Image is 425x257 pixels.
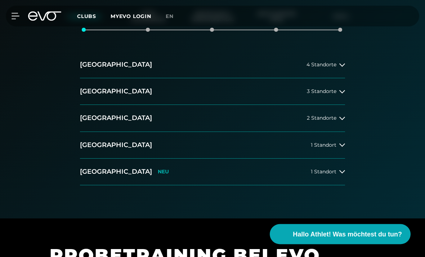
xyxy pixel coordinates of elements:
button: [GEOGRAPHIC_DATA]2 Standorte [80,105,345,132]
a: Clubs [77,13,111,19]
span: Clubs [77,13,96,19]
a: en [166,12,182,21]
button: Hallo Athlet! Was möchtest du tun? [270,224,411,244]
p: NEU [158,169,169,175]
h2: [GEOGRAPHIC_DATA] [80,114,152,123]
span: Hallo Athlet! Was möchtest du tun? [293,230,402,239]
button: [GEOGRAPHIC_DATA]1 Standort [80,132,345,159]
button: [GEOGRAPHIC_DATA]3 Standorte [80,79,345,105]
a: MYEVO LOGIN [111,13,151,19]
button: [GEOGRAPHIC_DATA]NEU1 Standort [80,159,345,186]
h2: [GEOGRAPHIC_DATA] [80,87,152,96]
h2: [GEOGRAPHIC_DATA] [80,141,152,150]
button: [GEOGRAPHIC_DATA]4 Standorte [80,52,345,79]
span: 1 Standort [311,143,336,148]
span: 1 Standort [311,169,336,175]
span: 3 Standorte [307,89,336,94]
span: 2 Standorte [307,116,336,121]
span: en [166,13,174,19]
h2: [GEOGRAPHIC_DATA] [80,168,152,177]
h2: [GEOGRAPHIC_DATA] [80,61,152,70]
span: 4 Standorte [307,62,336,68]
